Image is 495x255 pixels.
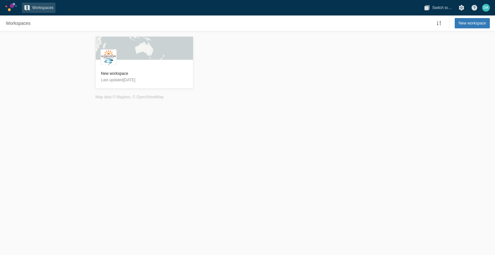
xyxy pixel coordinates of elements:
[4,18,33,28] nav: Breadcrumb
[95,94,400,100] li: Map data © , ©
[4,18,33,28] a: Workspaces
[101,70,188,77] h3: New workspace
[422,3,454,13] button: Switch to…
[136,95,164,99] a: OpenStreetMap
[455,18,490,28] button: New workspace
[101,77,188,83] p: Last updated [DATE]
[22,3,55,13] a: Workspaces
[482,4,490,12] div: DA
[6,20,31,26] span: Workspaces
[432,5,452,11] span: Switch to…
[32,5,53,11] span: Workspaces
[117,95,131,99] a: Mapbox
[101,50,116,65] div: G
[95,36,193,89] a: GGisborne District logoNew workspaceLast updated[DATE]
[459,20,486,26] span: New workspace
